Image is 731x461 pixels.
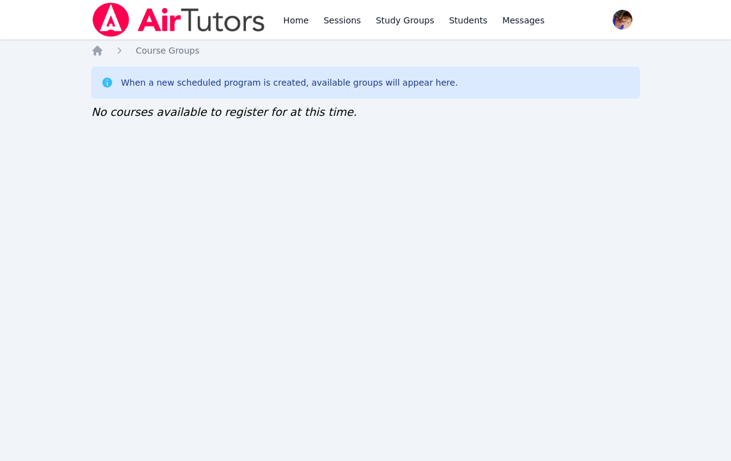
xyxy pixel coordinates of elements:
span: Course Groups [136,46,199,55]
nav: Breadcrumb [91,44,640,57]
span: No courses available to register for at this time. [91,105,357,118]
img: Air Tutors [91,2,266,37]
div: When a new scheduled program is created, available groups will appear here. [121,76,458,89]
a: Course Groups [136,44,199,57]
span: Messages [502,14,545,27]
